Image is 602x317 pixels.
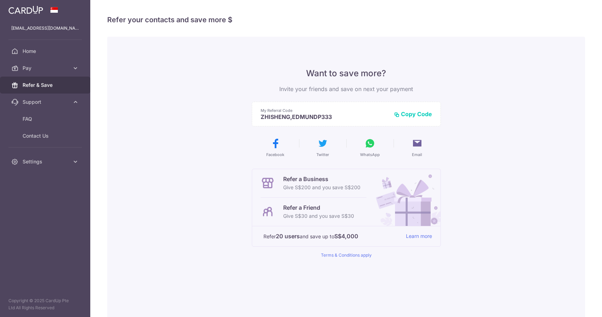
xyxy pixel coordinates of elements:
[276,232,300,240] strong: 20 users
[252,85,441,93] p: Invite your friends and save on next your payment
[412,152,422,157] span: Email
[321,252,372,258] a: Terms & Conditions apply
[23,65,69,72] span: Pay
[283,183,360,192] p: Give S$200 and you save S$200
[252,68,441,79] p: Want to save more?
[349,138,391,157] button: WhatsApp
[23,158,69,165] span: Settings
[283,175,360,183] p: Refer a Business
[8,6,43,14] img: CardUp
[396,138,438,157] button: Email
[316,152,329,157] span: Twitter
[255,138,296,157] button: Facebook
[23,115,69,122] span: FAQ
[23,48,69,55] span: Home
[394,110,432,118] button: Copy Code
[302,138,343,157] button: Twitter
[406,232,432,241] a: Learn more
[334,232,358,240] strong: S$4,000
[283,212,354,220] p: Give S$30 and you save S$30
[23,82,69,89] span: Refer & Save
[107,14,585,25] h4: Refer your contacts and save more $
[261,108,388,113] p: My Referral Code
[261,113,388,120] p: ZHISHENG,EDMUNDP333
[369,169,440,226] img: Refer
[557,296,595,313] iframe: Opens a widget where you can find more information
[11,25,79,32] p: [EMAIL_ADDRESS][DOMAIN_NAME]
[263,232,400,241] p: Refer and save up to
[283,203,354,212] p: Refer a Friend
[23,132,69,139] span: Contact Us
[266,152,284,157] span: Facebook
[23,98,69,106] span: Support
[360,152,380,157] span: WhatsApp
